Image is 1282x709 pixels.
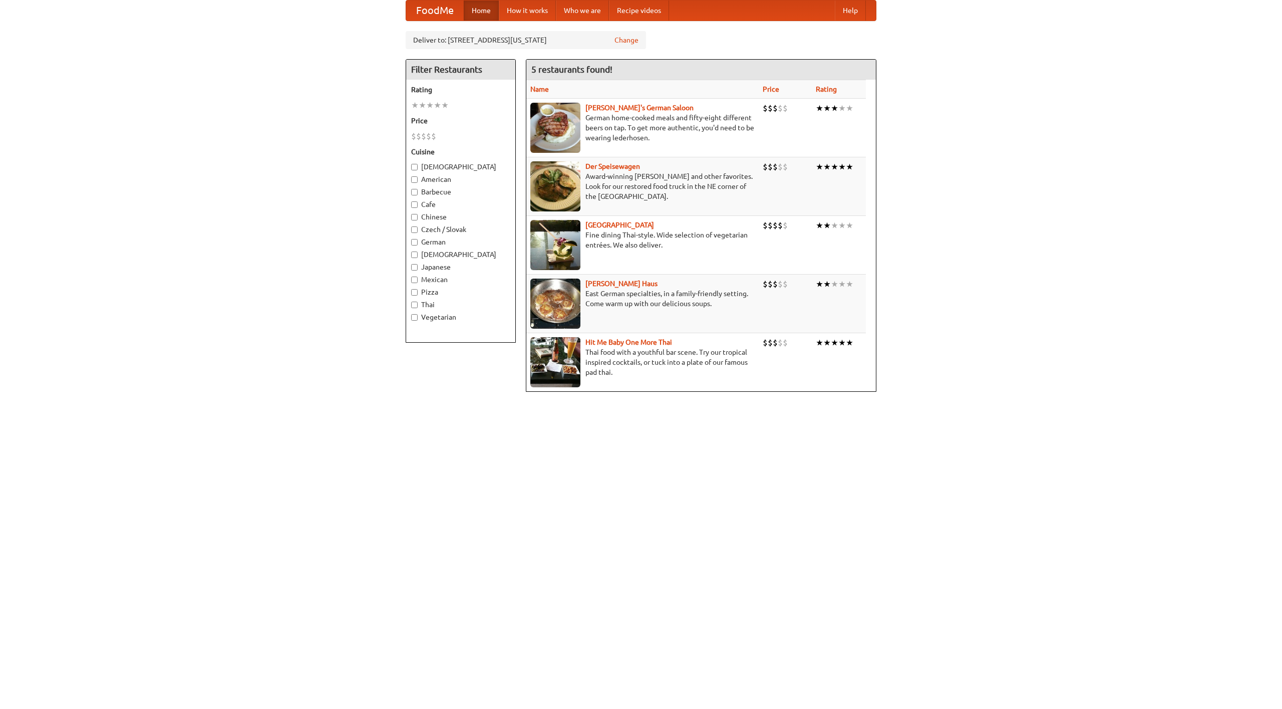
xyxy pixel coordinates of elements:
li: ★ [838,337,846,348]
li: ★ [838,220,846,231]
input: German [411,239,418,246]
label: Thai [411,300,510,310]
a: Change [614,35,638,45]
li: $ [763,279,768,290]
a: [PERSON_NAME]'s German Saloon [585,104,694,112]
img: babythai.jpg [530,337,580,387]
li: ★ [846,337,853,348]
li: ★ [846,279,853,290]
li: $ [783,220,788,231]
a: Home [464,1,499,21]
div: Deliver to: [STREET_ADDRESS][US_STATE] [406,31,646,49]
label: Vegetarian [411,312,510,322]
li: $ [783,337,788,348]
input: Czech / Slovak [411,226,418,233]
input: [DEMOGRAPHIC_DATA] [411,164,418,170]
li: ★ [823,279,831,290]
a: Rating [816,85,837,93]
input: [DEMOGRAPHIC_DATA] [411,252,418,258]
li: ★ [846,161,853,172]
input: Cafe [411,201,418,208]
label: German [411,237,510,247]
a: Hit Me Baby One More Thai [585,338,672,346]
input: Barbecue [411,189,418,195]
li: ★ [831,161,838,172]
a: How it works [499,1,556,21]
li: ★ [816,161,823,172]
li: ★ [831,103,838,114]
input: Japanese [411,264,418,271]
li: $ [768,279,773,290]
li: ★ [823,161,831,172]
input: Vegetarian [411,314,418,321]
label: Japanese [411,262,510,272]
li: ★ [823,337,831,348]
li: $ [768,161,773,172]
li: ★ [816,220,823,231]
li: $ [768,337,773,348]
li: $ [778,103,783,114]
img: kohlhaus.jpg [530,279,580,329]
li: $ [768,103,773,114]
label: Czech / Slovak [411,224,510,234]
p: Award-winning [PERSON_NAME] and other favorites. Look for our restored food truck in the NE corne... [530,171,755,201]
li: $ [416,131,421,142]
label: American [411,174,510,184]
li: $ [431,131,436,142]
a: Who we are [556,1,609,21]
label: Cafe [411,199,510,209]
a: Help [835,1,866,21]
li: ★ [831,337,838,348]
img: speisewagen.jpg [530,161,580,211]
label: Mexican [411,275,510,285]
li: $ [773,103,778,114]
li: $ [778,220,783,231]
a: [GEOGRAPHIC_DATA] [585,221,654,229]
a: [PERSON_NAME] Haus [585,280,658,288]
a: Der Speisewagen [585,162,640,170]
ng-pluralize: 5 restaurants found! [531,65,612,74]
li: $ [763,337,768,348]
li: $ [783,279,788,290]
h5: Price [411,116,510,126]
li: ★ [426,100,434,111]
li: ★ [816,103,823,114]
li: ★ [419,100,426,111]
label: Barbecue [411,187,510,197]
input: Thai [411,302,418,308]
input: American [411,176,418,183]
label: [DEMOGRAPHIC_DATA] [411,162,510,172]
li: $ [773,220,778,231]
li: $ [773,161,778,172]
li: ★ [838,103,846,114]
h4: Filter Restaurants [406,60,515,80]
input: Chinese [411,214,418,220]
li: $ [773,337,778,348]
a: Name [530,85,549,93]
li: $ [783,103,788,114]
label: Chinese [411,212,510,222]
li: ★ [823,220,831,231]
li: $ [763,220,768,231]
li: $ [778,279,783,290]
li: ★ [823,103,831,114]
a: Recipe videos [609,1,669,21]
li: $ [783,161,788,172]
input: Mexican [411,277,418,283]
a: Price [763,85,779,93]
li: ★ [434,100,441,111]
li: $ [778,337,783,348]
li: $ [421,131,426,142]
li: ★ [846,103,853,114]
li: $ [763,103,768,114]
h5: Cuisine [411,147,510,157]
img: satay.jpg [530,220,580,270]
a: FoodMe [406,1,464,21]
li: $ [411,131,416,142]
label: Pizza [411,287,510,297]
li: $ [778,161,783,172]
li: $ [763,161,768,172]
